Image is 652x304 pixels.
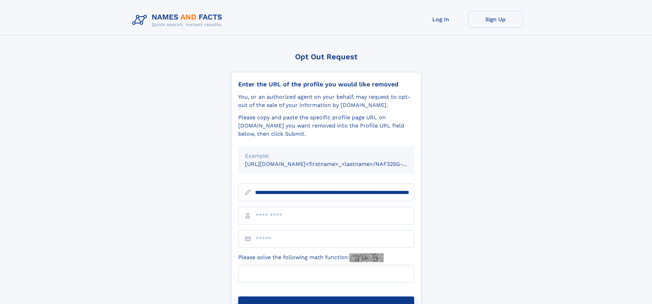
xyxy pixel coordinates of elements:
[468,11,523,28] a: Sign Up
[238,253,384,262] label: Please solve the following math function:
[245,161,427,167] small: [URL][DOMAIN_NAME]<firstname>_<lastname>/NAF325G-xxxxxxxx
[238,81,414,88] div: Enter the URL of the profile you would like removed
[238,93,414,109] div: You, or an authorized agent on your behalf, may request to opt-out of the sale of your informatio...
[245,152,407,160] div: Example:
[413,11,468,28] a: Log In
[238,113,414,138] div: Please copy and paste the specific profile page URL on [DOMAIN_NAME] you want removed into the Pr...
[129,11,228,29] img: Logo Names and Facts
[231,52,421,61] div: Opt Out Request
